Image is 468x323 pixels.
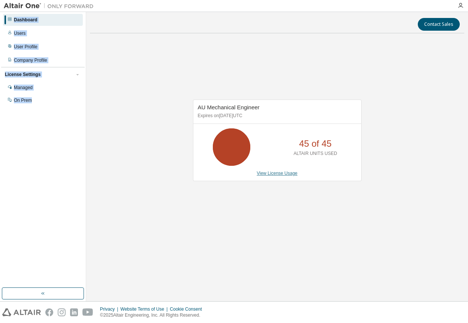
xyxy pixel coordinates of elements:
[293,150,337,157] p: ALTAIR UNITS USED
[4,2,97,10] img: Altair One
[299,137,332,150] p: 45 of 45
[5,71,40,77] div: License Settings
[198,113,355,119] p: Expires on [DATE] UTC
[14,44,37,50] div: User Profile
[100,306,120,312] div: Privacy
[14,57,47,63] div: Company Profile
[100,312,206,319] p: © 2025 Altair Engineering, Inc. All Rights Reserved.
[170,306,206,312] div: Cookie Consent
[257,171,298,176] a: View License Usage
[70,308,78,316] img: linkedin.svg
[198,104,260,110] span: AU Mechanical Engineer
[120,306,170,312] div: Website Terms of Use
[2,308,41,316] img: altair_logo.svg
[58,308,66,316] img: instagram.svg
[82,308,93,316] img: youtube.svg
[14,17,37,23] div: Dashboard
[45,308,53,316] img: facebook.svg
[14,30,25,36] div: Users
[14,97,32,103] div: On Prem
[418,18,460,31] button: Contact Sales
[14,85,33,91] div: Managed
